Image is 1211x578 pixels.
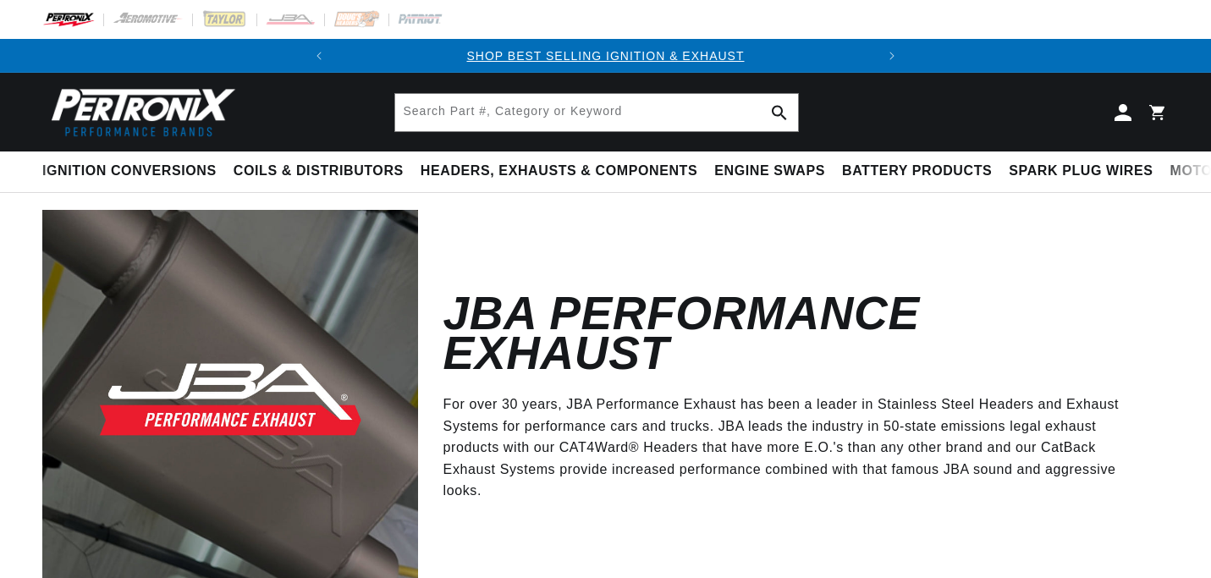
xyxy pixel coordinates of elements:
span: Headers, Exhausts & Components [421,162,697,180]
summary: Battery Products [834,151,1000,191]
summary: Headers, Exhausts & Components [412,151,706,191]
span: Coils & Distributors [234,162,404,180]
input: Search Part #, Category or Keyword [395,94,798,131]
button: Search Part #, Category or Keyword [761,94,798,131]
div: 1 of 2 [336,47,874,65]
span: Battery Products [842,162,992,180]
img: Pertronix [42,83,237,141]
span: Ignition Conversions [42,162,217,180]
a: SHOP BEST SELLING IGNITION & EXHAUST [466,49,744,63]
summary: Coils & Distributors [225,151,412,191]
summary: Spark Plug Wires [1000,151,1161,191]
h2: JBA Performance Exhaust [443,294,1143,373]
summary: Engine Swaps [706,151,834,191]
button: Translation missing: en.sections.announcements.next_announcement [875,39,909,73]
div: Announcement [336,47,874,65]
span: Spark Plug Wires [1009,162,1153,180]
button: Translation missing: en.sections.announcements.previous_announcement [302,39,336,73]
p: For over 30 years, JBA Performance Exhaust has been a leader in Stainless Steel Headers and Exhau... [443,394,1143,502]
span: Engine Swaps [714,162,825,180]
summary: Ignition Conversions [42,151,225,191]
